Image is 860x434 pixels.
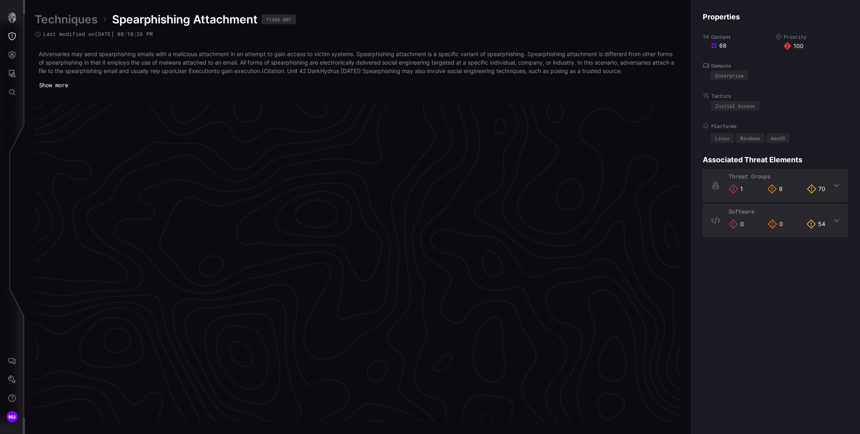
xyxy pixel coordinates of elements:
div: 100 [783,42,848,50]
span: NU [8,413,16,421]
button: Show more [35,79,73,91]
label: Platforms [703,123,848,129]
span: Threat Groups [729,172,770,180]
label: Content [703,34,775,40]
label: Priority [775,34,848,40]
span: Last modified on [43,31,153,38]
h4: Associated Threat Elements [703,155,848,164]
span: Software [729,208,754,215]
div: Linux [715,136,729,140]
div: 0 [768,219,783,229]
div: 54 [806,219,825,229]
div: 8 [767,184,783,194]
label: Domains [703,62,848,69]
p: Adversaries may send spearphishing emails with a malicious attachment in an attempt to gain acces... [39,50,677,75]
div: T1566.001 [266,17,292,22]
div: macOS [771,136,785,140]
div: Windows [740,136,760,140]
button: NU [0,407,24,426]
div: Initial Access [715,103,755,108]
div: 0 [729,219,744,229]
div: 1 [729,184,743,194]
label: Tactics [703,92,848,99]
a: Techniques [35,12,98,27]
h4: Properties [703,12,848,21]
span: Spearphishing Attachment [112,12,258,27]
div: Enterprise [715,73,743,78]
div: 70 [807,184,825,194]
a: User Execution [175,67,214,74]
time: [DATE] 08:10:26 PM [95,30,153,38]
div: 68 [711,42,775,49]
